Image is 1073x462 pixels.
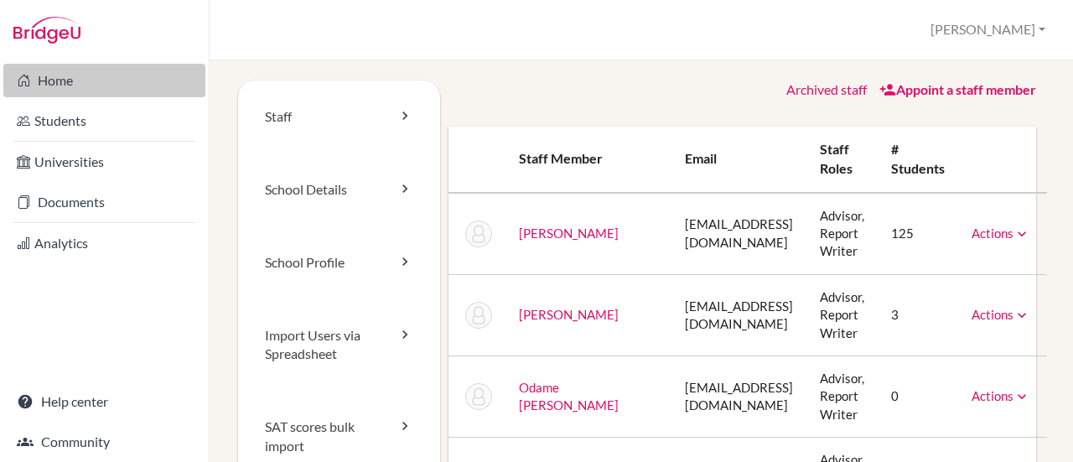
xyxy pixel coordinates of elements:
[878,193,958,275] td: 125
[519,226,619,241] a: [PERSON_NAME]
[465,302,492,329] img: Sheila Ofosuhemaa Korsah
[3,145,205,179] a: Universities
[806,274,878,356] td: Advisor, Report Writer
[465,383,492,410] img: (Archived) Samuel Odame Egyir
[878,274,958,356] td: 3
[923,14,1053,45] button: [PERSON_NAME]
[972,307,1030,322] a: Actions
[505,127,671,193] th: Staff member
[238,80,440,153] a: Staff
[878,356,958,438] td: 0
[3,104,205,138] a: Students
[878,127,958,193] th: # students
[972,226,1030,241] a: Actions
[671,356,806,438] td: [EMAIL_ADDRESS][DOMAIN_NAME]
[519,380,619,413] a: Odame [PERSON_NAME]
[3,385,205,418] a: Help center
[3,64,205,97] a: Home
[519,307,619,322] a: [PERSON_NAME]
[671,274,806,356] td: [EMAIL_ADDRESS][DOMAIN_NAME]
[13,17,80,44] img: Bridge-U
[671,127,806,193] th: Email
[879,81,1036,97] a: Appoint a staff member
[465,221,492,247] img: Emil Frempong
[806,127,878,193] th: Staff roles
[806,193,878,275] td: Advisor, Report Writer
[3,425,205,459] a: Community
[972,388,1030,403] a: Actions
[671,193,806,275] td: [EMAIL_ADDRESS][DOMAIN_NAME]
[3,185,205,219] a: Documents
[806,356,878,438] td: Advisor, Report Writer
[3,226,205,260] a: Analytics
[238,226,440,299] a: School Profile
[786,81,867,97] a: Archived staff
[238,153,440,226] a: School Details
[238,299,440,392] a: Import Users via Spreadsheet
